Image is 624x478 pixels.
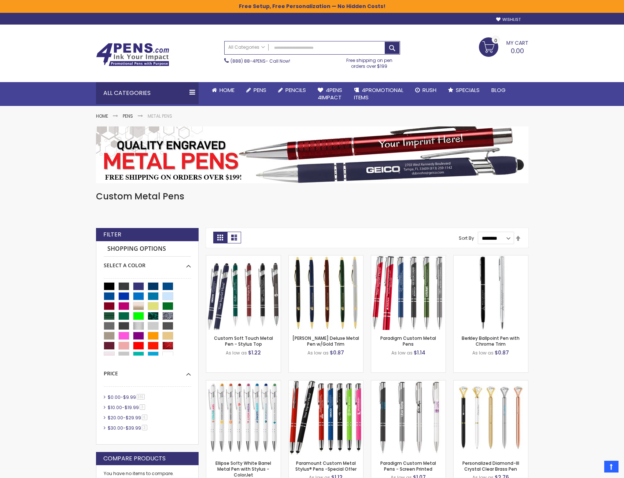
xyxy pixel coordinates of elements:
a: Top [604,461,619,473]
span: 0.00 [511,46,524,55]
a: Ellipse Softy White Barrel Metal Pen with Stylus - ColorJet [206,380,281,386]
a: 0.00 0 [479,37,528,56]
a: Berkley Ballpoint Pen with Chrome Trim [462,335,520,347]
div: Free shipping on pen orders over $199 [339,55,400,69]
div: Price [104,365,191,377]
span: Pens [254,86,266,94]
span: Blog [491,86,506,94]
span: As low as [307,350,329,356]
strong: Shopping Options [104,241,191,257]
h1: Custom Metal Pens [96,191,528,202]
img: Custom Soft Touch Metal Pen - Stylus Top [206,255,281,330]
span: $30.00 [108,425,123,431]
a: $10.00-$19.993 [106,404,148,411]
img: Ellipse Softy White Barrel Metal Pen with Stylus - ColorJet [206,380,281,455]
a: Wishlist [496,17,521,22]
a: Paradigm Custom Metal Pens [380,335,436,347]
a: Ellipse Softy White Barrel Metal Pen with Stylus - ColorJet [215,460,271,478]
a: Home [96,113,108,119]
span: As low as [391,350,413,356]
img: Cooper Deluxe Metal Pen w/Gold Trim [289,255,363,330]
a: [PERSON_NAME] Deluxe Metal Pen w/Gold Trim [292,335,359,347]
a: Paradigm Custom Metal Pens - Screen Printed [371,380,446,386]
a: Home [206,82,240,98]
a: Pencils [272,82,312,98]
a: $20.00-$29.996 [106,415,150,421]
span: $9.99 [123,394,136,400]
span: 3 [142,425,147,430]
span: All Categories [228,44,265,50]
span: 191 [137,394,145,400]
strong: Grid [213,232,227,243]
span: $1.14 [414,349,425,356]
span: - Call Now! [230,58,290,64]
span: $0.00 [108,394,121,400]
span: As low as [472,350,494,356]
img: Paramount Custom Metal Stylus® Pens -Special Offer [289,380,363,455]
img: 4Pens Custom Pens and Promotional Products [96,43,169,66]
img: Personalized Diamond-III Crystal Clear Brass Pen [454,380,528,455]
span: $39.99 [126,425,141,431]
a: Personalized Diamond-III Crystal Clear Brass Pen [462,460,519,472]
span: $0.87 [495,349,509,356]
span: 4Pens 4impact [318,86,342,101]
a: Custom Soft Touch Metal Pen - Stylus Top [206,255,281,261]
a: Pens [240,82,272,98]
div: All Categories [96,82,199,104]
span: 4PROMOTIONAL ITEMS [354,86,403,101]
a: Custom Soft Touch Metal Pen - Stylus Top [214,335,273,347]
strong: Metal Pens [148,113,172,119]
a: Specials [442,82,485,98]
a: (888) 88-4PENS [230,58,266,64]
span: $29.99 [126,415,141,421]
span: $19.99 [125,404,139,411]
a: Paradigm Plus Custom Metal Pens [371,255,446,261]
a: $30.00-$39.993 [106,425,150,431]
a: Rush [409,82,442,98]
img: Paradigm Custom Metal Pens - Screen Printed [371,380,446,455]
strong: Filter [103,231,121,239]
span: Home [219,86,235,94]
a: Personalized Diamond-III Crystal Clear Brass Pen [454,380,528,386]
span: $20.00 [108,415,123,421]
span: 6 [142,415,147,420]
a: Paradigm Custom Metal Pens - Screen Printed [380,460,436,472]
label: Sort By [459,235,474,241]
span: $1.22 [248,349,261,356]
span: Pencils [285,86,306,94]
a: Pens [123,113,133,119]
span: $10.00 [108,404,122,411]
span: Specials [456,86,480,94]
span: 3 [140,404,145,410]
a: 4PROMOTIONALITEMS [348,82,409,106]
strong: Compare Products [103,455,166,463]
span: As low as [226,350,247,356]
a: Cooper Deluxe Metal Pen w/Gold Trim [289,255,363,261]
a: Berkley Ballpoint Pen with Chrome Trim [454,255,528,261]
a: 4Pens4impact [312,82,348,106]
div: Select A Color [104,257,191,269]
a: Blog [485,82,512,98]
span: Rush [422,86,436,94]
img: Metal Pens [96,126,528,183]
a: All Categories [225,41,269,54]
img: Berkley Ballpoint Pen with Chrome Trim [454,255,528,330]
img: Paradigm Plus Custom Metal Pens [371,255,446,330]
span: 0 [494,37,497,44]
a: Paramount Custom Metal Stylus® Pens -Special Offer [289,380,363,386]
a: Paramount Custom Metal Stylus® Pens -Special Offer [295,460,357,472]
span: $0.87 [330,349,344,356]
a: $0.00-$9.99191 [106,394,148,400]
